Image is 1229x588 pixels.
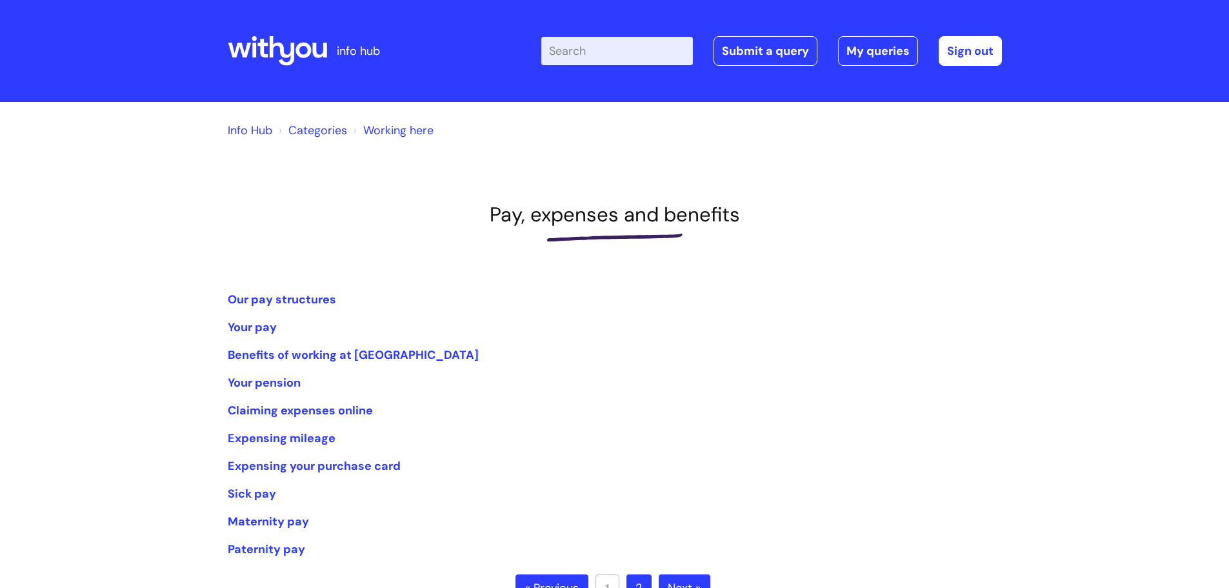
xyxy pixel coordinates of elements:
[714,36,817,66] a: Submit a query
[228,292,336,307] a: Our pay structures
[275,120,347,141] li: Solution home
[228,486,276,502] a: Sick pay
[228,375,301,390] a: Your pension
[228,431,335,446] a: Expensing mileage
[228,203,1002,227] h1: Pay, expenses and benefits
[228,542,305,557] a: Paternity pay
[228,347,479,363] a: Benefits of working at [GEOGRAPHIC_DATA]
[541,36,1002,66] div: | -
[337,41,380,61] p: info hub
[541,37,693,65] input: Search
[363,123,434,138] a: Working here
[288,123,347,138] a: Categories
[350,120,434,141] li: Working here
[939,36,1002,66] a: Sign out
[228,458,401,474] a: Expensing your purchase card
[838,36,918,66] a: My queries
[228,514,309,529] a: Maternity pay
[228,123,272,138] a: Info Hub
[228,403,373,418] a: Claiming expenses online
[228,319,277,335] a: Your pay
